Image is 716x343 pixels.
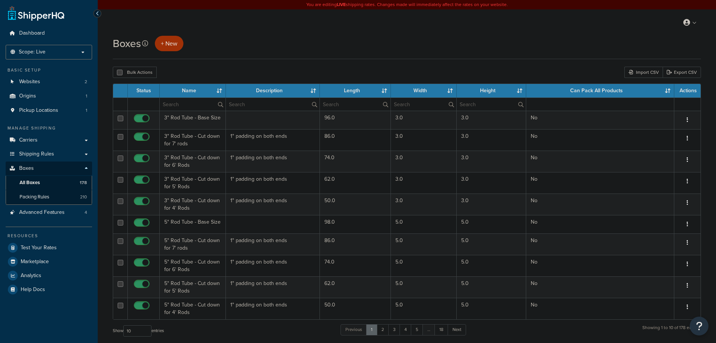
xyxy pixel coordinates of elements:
td: No [526,172,674,194]
td: 3" Rod Tube - Cut down for 5' Rods [160,172,226,194]
a: 4 [400,324,412,335]
span: 2 [85,79,87,85]
li: All Boxes [6,176,92,190]
li: Pickup Locations [6,104,92,117]
li: Boxes [6,162,92,204]
a: Test Your Rates [6,241,92,255]
td: 1" padding on both ends [226,151,320,172]
th: Width : activate to sort column ascending [391,84,456,98]
li: Dashboard [6,26,92,40]
td: 5" Rod Tube - Base Size [160,215,226,233]
div: Showing 1 to 10 of 178 entries [642,323,701,340]
td: 3.0 [457,194,526,215]
th: Status [128,84,160,98]
a: Export CSV [663,67,701,78]
span: Packing Rules [20,194,49,200]
span: Carriers [19,137,38,143]
td: 1" padding on both ends [226,255,320,276]
a: All Boxes 178 [6,176,92,190]
a: … [422,324,435,335]
td: 3.0 [457,151,526,172]
a: 1 [366,324,377,335]
span: Marketplace [21,259,49,265]
li: Origins [6,89,92,103]
input: Search [457,98,526,111]
td: 74.0 [320,151,391,172]
td: 5" Rod Tube - Cut down for 6' Rods [160,255,226,276]
a: Carriers [6,133,92,147]
td: No [526,194,674,215]
span: Dashboard [19,30,45,37]
span: Websites [19,79,40,85]
th: Height : activate to sort column ascending [457,84,526,98]
label: Show entries [113,325,164,337]
a: Marketplace [6,255,92,268]
a: Websites 2 [6,75,92,89]
td: 5.0 [457,233,526,255]
td: 1" padding on both ends [226,194,320,215]
td: 3" Rod Tube - Cut down for 6' Rods [160,151,226,172]
a: Shipping Rules [6,147,92,161]
a: Advanced Features 4 [6,206,92,220]
a: Help Docs [6,283,92,296]
td: 5.0 [457,298,526,319]
td: 1" padding on both ends [226,276,320,298]
li: Packing Rules [6,190,92,204]
span: Test Your Rates [21,245,57,251]
td: 5" Rod Tube - Cut down for 5' Rods [160,276,226,298]
li: Websites [6,75,92,89]
li: Analytics [6,269,92,282]
td: 3" Rod Tube - Base Size [160,111,226,129]
td: 5.0 [457,255,526,276]
span: Analytics [21,273,41,279]
td: 96.0 [320,111,391,129]
input: Search [391,98,456,111]
td: 5.0 [391,215,456,233]
a: 5 [411,324,423,335]
button: Bulk Actions [113,67,157,78]
span: Pickup Locations [19,107,58,114]
a: Pickup Locations 1 [6,104,92,117]
span: Advanced Features [19,209,65,216]
a: ShipperHQ Home [8,6,64,21]
a: Next [448,324,466,335]
span: Origins [19,93,36,99]
td: 3" Rod Tube - Cut down for 4' Rods [160,194,226,215]
td: 1" padding on both ends [226,172,320,194]
span: 4 [85,209,87,216]
td: 3.0 [391,111,456,129]
td: 62.0 [320,276,391,298]
a: Packing Rules 210 [6,190,92,204]
td: 3.0 [457,111,526,129]
span: Scope: Live [19,49,45,55]
td: No [526,276,674,298]
span: Help Docs [21,287,45,293]
input: Search [226,98,320,111]
div: Import CSV [624,67,663,78]
td: 3.0 [391,172,456,194]
a: 2 [377,324,389,335]
th: Can Pack All Products : activate to sort column ascending [526,84,674,98]
td: 3" Rod Tube - Cut down for 7' rods [160,129,226,151]
td: No [526,298,674,319]
b: LIVE [337,1,346,8]
td: 5.0 [457,215,526,233]
td: 5" Rod Tube - Cut down for 7' rods [160,233,226,255]
td: No [526,129,674,151]
td: 62.0 [320,172,391,194]
td: 98.0 [320,215,391,233]
th: Length : activate to sort column ascending [320,84,391,98]
span: Shipping Rules [19,151,54,157]
td: 1" padding on both ends [226,233,320,255]
td: 3.0 [391,129,456,151]
span: Boxes [19,165,34,172]
h1: Boxes [113,36,141,51]
a: Boxes [6,162,92,175]
td: 3.0 [391,151,456,172]
span: 178 [80,180,87,186]
td: No [526,215,674,233]
a: Origins 1 [6,89,92,103]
